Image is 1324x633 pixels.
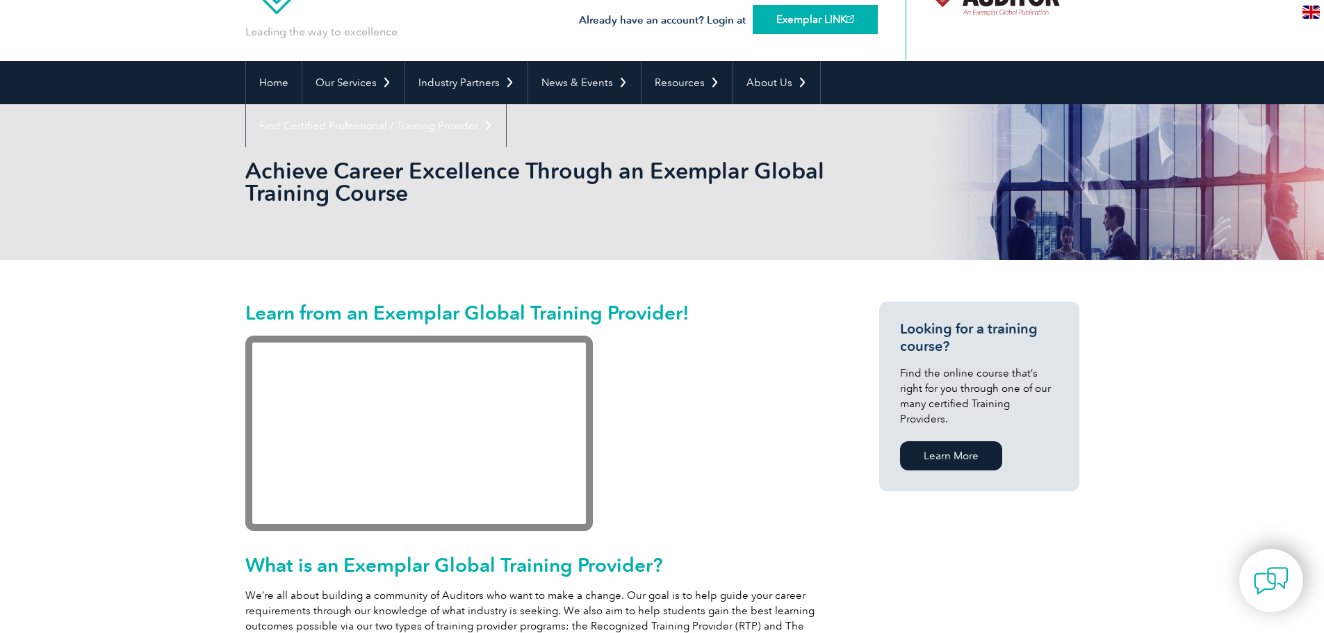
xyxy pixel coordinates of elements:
a: Resources [641,61,733,104]
a: News & Events [528,61,641,104]
a: Learn More [900,441,1002,470]
a: Exemplar LINK [753,5,878,34]
p: Leading the way to excellence [245,24,398,40]
a: About Us [733,61,820,104]
h2: Achieve Career Excellence Through an Exemplar Global Training Course [245,160,829,204]
a: Home [246,61,302,104]
iframe: Recognized Training Provider Graduates: World of Opportunities [245,336,593,531]
img: en [1302,6,1320,19]
a: Find Certified Professional / Training Provider [246,104,506,147]
h2: Learn from an Exemplar Global Training Provider! [245,302,829,324]
a: Industry Partners [405,61,528,104]
h2: What is an Exemplar Global Training Provider? [245,554,829,576]
a: Our Services [302,61,404,104]
h3: Already have an account? Login at [579,12,878,29]
img: contact-chat.png [1254,564,1289,598]
img: open_square.png [847,15,854,23]
h3: Looking for a training course? [900,320,1059,355]
p: Find the online course that’s right for you through one of our many certified Training Providers. [900,365,1059,427]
